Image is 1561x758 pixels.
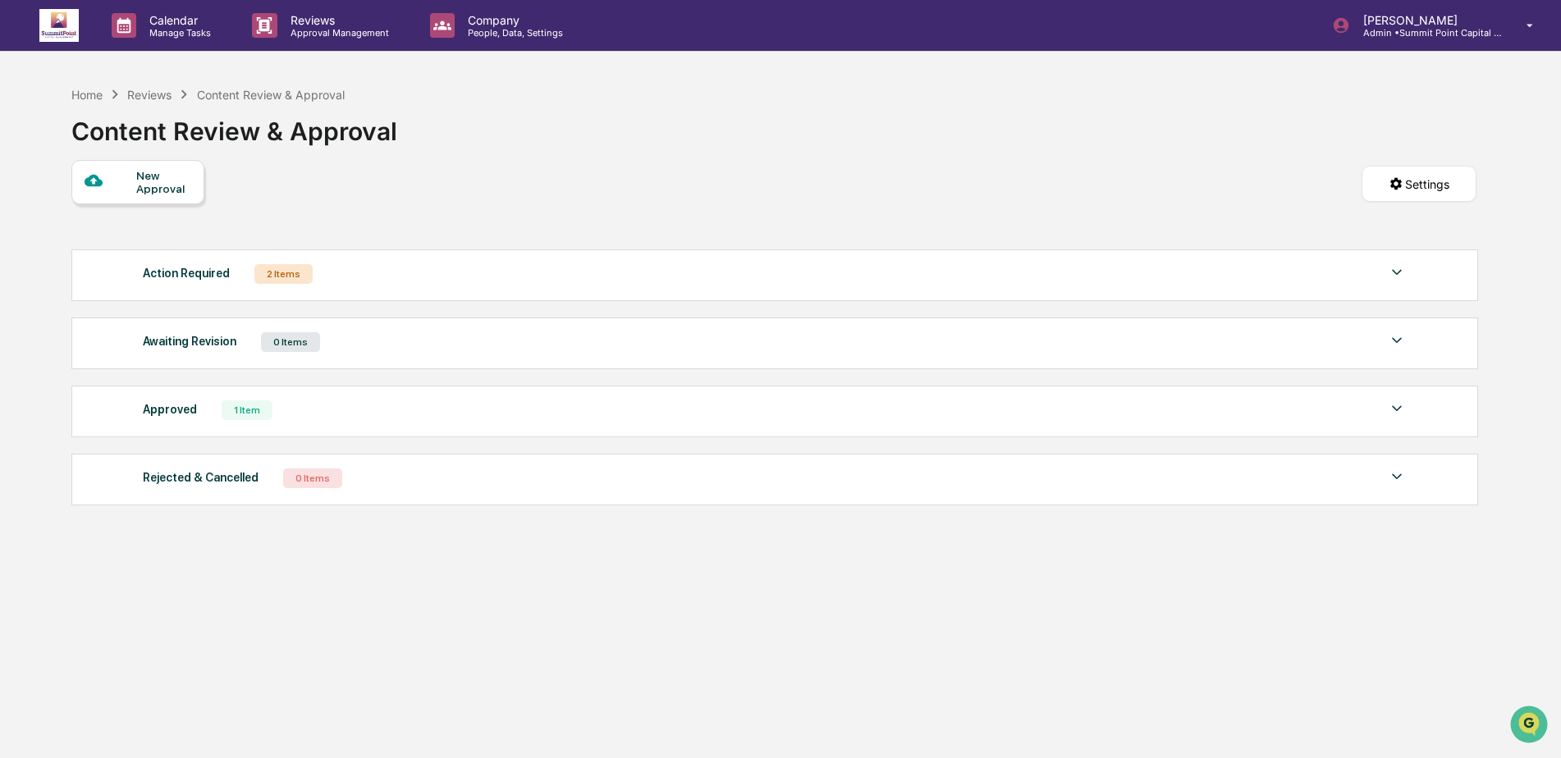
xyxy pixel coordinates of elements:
[277,27,397,39] p: Approval Management
[116,277,199,290] a: Powered byPylon
[143,331,236,352] div: Awaiting Revision
[16,240,30,253] div: 🔎
[39,9,79,42] img: logo
[71,103,397,146] div: Content Review & Approval
[1387,263,1407,282] img: caret
[163,278,199,290] span: Pylon
[1387,331,1407,350] img: caret
[222,400,272,420] div: 1 Item
[136,27,219,39] p: Manage Tasks
[33,238,103,254] span: Data Lookup
[1350,13,1503,27] p: [PERSON_NAME]
[119,208,132,221] div: 🗄️
[136,13,219,27] p: Calendar
[56,126,269,142] div: Start new chat
[455,13,571,27] p: Company
[261,332,320,352] div: 0 Items
[16,208,30,221] div: 🖐️
[143,467,259,488] div: Rejected & Cancelled
[279,130,299,150] button: Start new chat
[43,75,271,92] input: Clear
[143,263,230,284] div: Action Required
[1387,467,1407,486] img: caret
[33,207,106,223] span: Preclearance
[56,142,208,155] div: We're available if you need us!
[127,88,172,102] div: Reviews
[1387,399,1407,418] img: caret
[16,126,46,155] img: 1746055101610-c473b297-6a78-478c-a979-82029cc54cd1
[1362,166,1476,202] button: Settings
[16,34,299,61] p: How can we help?
[135,207,204,223] span: Attestations
[1508,704,1553,748] iframe: Open customer support
[455,27,571,39] p: People, Data, Settings
[112,200,210,230] a: 🗄️Attestations
[254,264,313,284] div: 2 Items
[143,399,197,420] div: Approved
[71,88,103,102] div: Home
[136,169,191,195] div: New Approval
[283,468,342,488] div: 0 Items
[1350,27,1503,39] p: Admin • Summit Point Capital Management
[277,13,397,27] p: Reviews
[10,231,110,261] a: 🔎Data Lookup
[197,88,345,102] div: Content Review & Approval
[10,200,112,230] a: 🖐️Preclearance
